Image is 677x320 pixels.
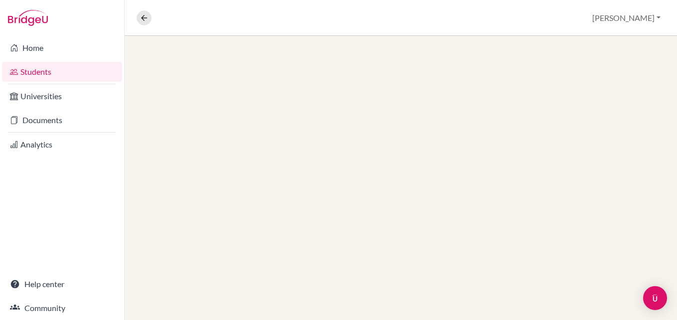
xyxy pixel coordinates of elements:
[8,10,48,26] img: Bridge-U
[2,135,122,155] a: Analytics
[2,298,122,318] a: Community
[588,8,665,27] button: [PERSON_NAME]
[2,274,122,294] a: Help center
[2,62,122,82] a: Students
[2,86,122,106] a: Universities
[2,38,122,58] a: Home
[643,286,667,310] div: Open Intercom Messenger
[2,110,122,130] a: Documents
